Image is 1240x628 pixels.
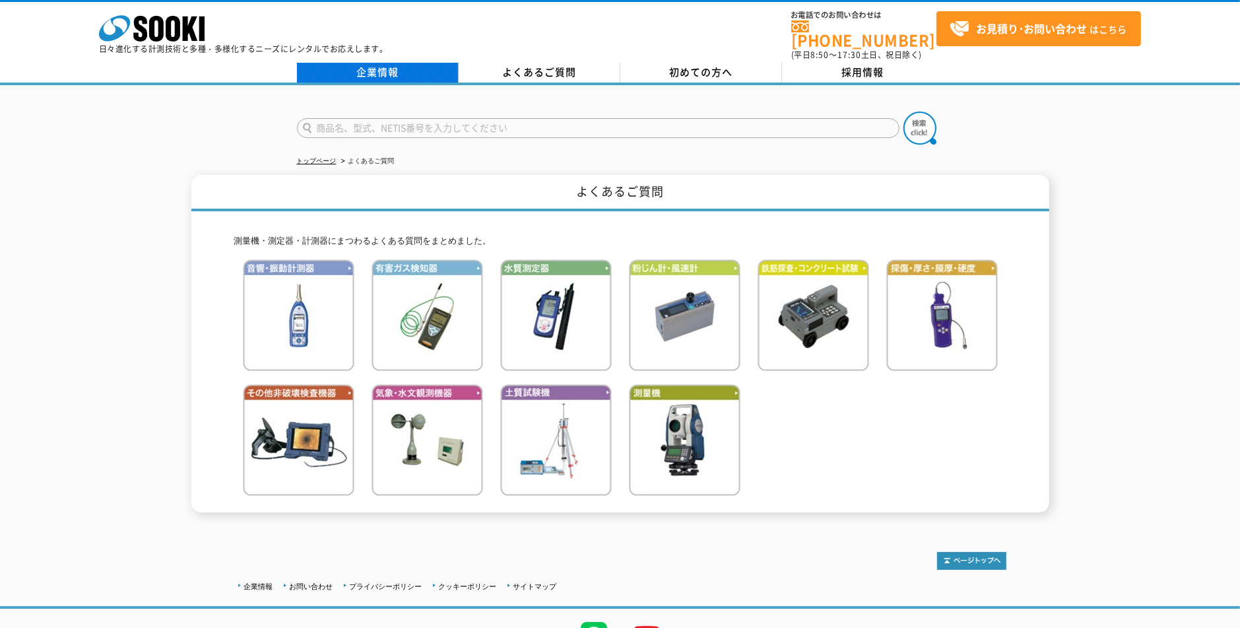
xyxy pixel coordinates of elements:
img: 土質試験機 [500,384,612,496]
span: 初めての方へ [669,65,733,79]
img: 鉄筋検査・コンクリート試験 [758,260,869,371]
span: はこちら [950,19,1126,39]
a: プライバシーポリシー [350,582,422,590]
img: トップページへ [937,552,1006,570]
input: 商品名、型式、NETIS番号を入力してください [297,118,899,138]
img: 粉じん計・風速計 [629,260,740,371]
img: btn_search.png [903,112,936,145]
span: お電話でのお問い合わせは [791,11,936,19]
span: 17:30 [837,49,861,61]
a: 企業情報 [297,63,459,83]
a: 採用情報 [782,63,944,83]
a: 初めての方へ [620,63,782,83]
img: 気象・水文観測機器 [372,384,483,496]
a: 企業情報 [244,582,273,590]
a: クッキーポリシー [439,582,497,590]
a: お問い合わせ [290,582,333,590]
img: その他非破壊検査機器 [243,384,354,496]
img: 探傷・厚さ・膜厚・硬度 [886,260,998,371]
strong: お見積り･お問い合わせ [976,20,1087,36]
li: よくあるご質問 [339,155,395,168]
a: トップページ [297,157,337,164]
a: サイトマップ [513,582,557,590]
span: (平日 ～ 土日、祝日除く) [791,49,922,61]
img: 有害ガス検知器 [372,260,483,371]
span: 8:50 [811,49,830,61]
h1: よくあるご質問 [191,175,1049,211]
img: 音響・振動計測器 [243,260,354,371]
p: 日々進化する計測技術と多種・多様化するニーズにレンタルでお応えします。 [99,45,388,53]
p: 測量機・測定器・計測器にまつわるよくある質問をまとめました。 [234,234,1006,248]
img: 水質測定器 [500,260,612,371]
a: お見積り･お問い合わせはこちら [936,11,1141,46]
a: よくあるご質問 [459,63,620,83]
a: [PHONE_NUMBER] [791,20,936,48]
img: 測量機 [629,384,740,496]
